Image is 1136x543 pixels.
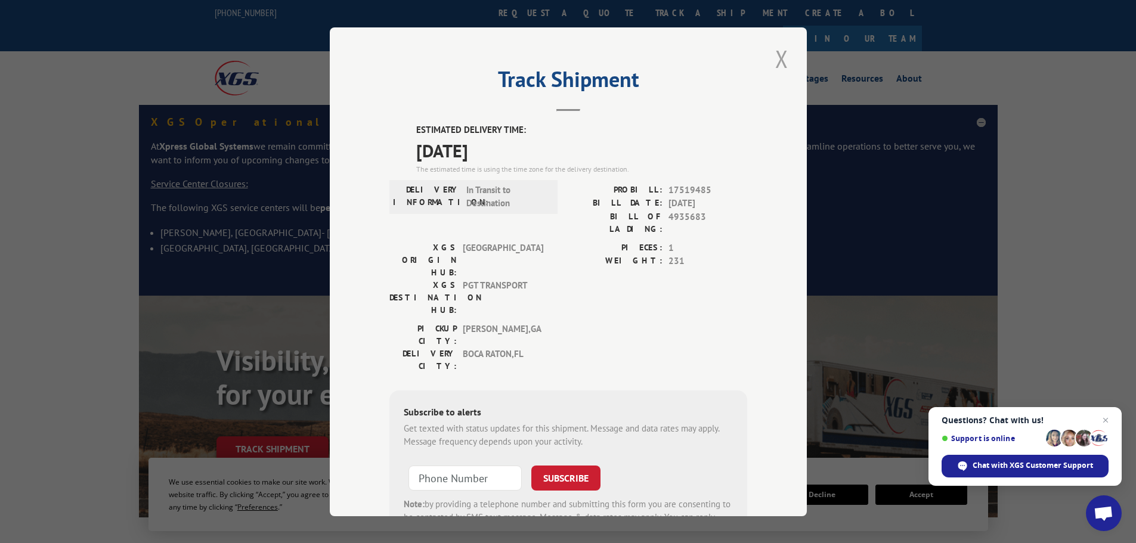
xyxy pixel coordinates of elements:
[416,136,747,163] span: [DATE]
[942,434,1042,443] span: Support is online
[568,183,663,197] label: PROBILL:
[408,465,522,490] input: Phone Number
[568,197,663,210] label: BILL DATE:
[389,347,457,372] label: DELIVERY CITY:
[568,255,663,268] label: WEIGHT:
[942,455,1109,477] span: Chat with XGS Customer Support
[463,322,543,347] span: [PERSON_NAME] , GA
[404,421,733,448] div: Get texted with status updates for this shipment. Message and data rates may apply. Message frequ...
[466,183,547,210] span: In Transit to Destination
[463,278,543,316] span: PGT TRANSPORT
[404,404,733,421] div: Subscribe to alerts
[389,71,747,94] h2: Track Shipment
[568,241,663,255] label: PIECES:
[389,241,457,278] label: XGS ORIGIN HUB:
[404,498,425,509] strong: Note:
[942,415,1109,425] span: Questions? Chat with us!
[404,497,733,538] div: by providing a telephone number and submitting this form you are consenting to be contacted by SM...
[668,255,747,268] span: 231
[668,183,747,197] span: 17519485
[1086,495,1122,531] a: Open chat
[393,183,460,210] label: DELIVERY INFORMATION:
[416,163,747,174] div: The estimated time is using the time zone for the delivery destination.
[668,241,747,255] span: 1
[463,347,543,372] span: BOCA RATON , FL
[463,241,543,278] span: [GEOGRAPHIC_DATA]
[772,42,792,75] button: Close modal
[668,210,747,235] span: 4935683
[973,460,1093,471] span: Chat with XGS Customer Support
[668,197,747,210] span: [DATE]
[416,123,747,137] label: ESTIMATED DELIVERY TIME:
[531,465,600,490] button: SUBSCRIBE
[389,278,457,316] label: XGS DESTINATION HUB:
[389,322,457,347] label: PICKUP CITY:
[568,210,663,235] label: BILL OF LADING:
